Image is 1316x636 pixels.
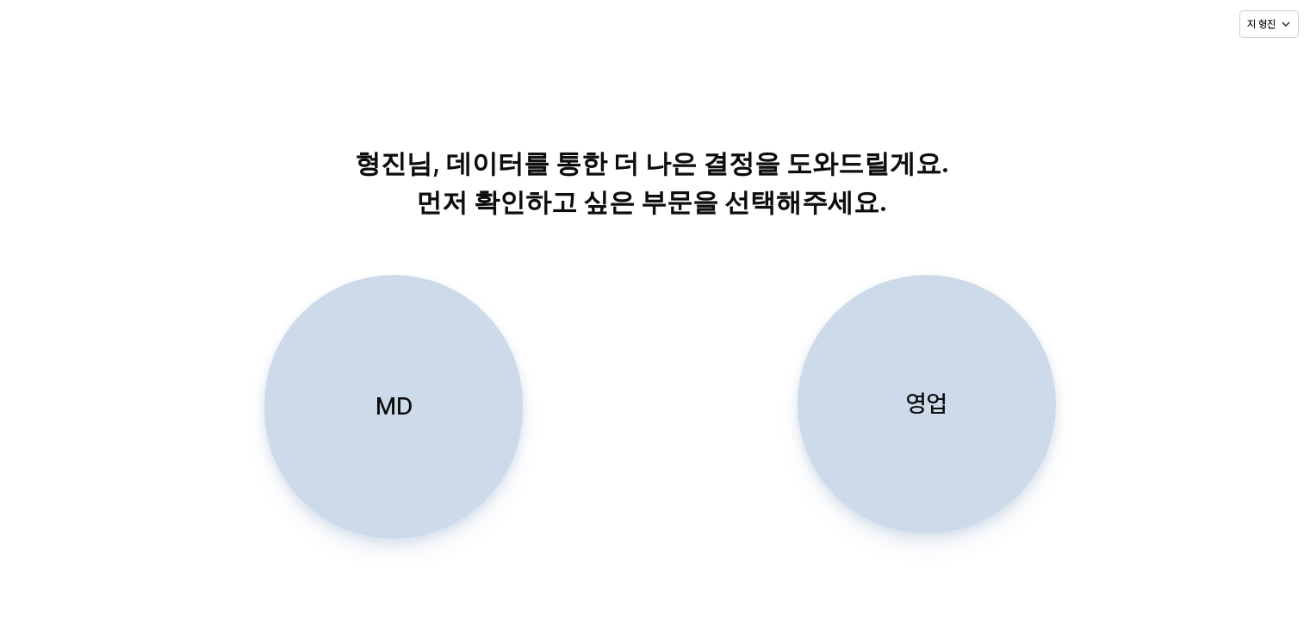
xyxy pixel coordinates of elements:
p: 형진님, 데이터를 통한 더 나은 결정을 도와드릴게요. 먼저 확인하고 싶은 부문을 선택해주세요. [212,144,1091,221]
button: 지 형진 [1239,10,1299,38]
button: 영업 [798,275,1056,533]
p: 영업 [906,388,947,420]
button: MD [264,275,522,539]
p: 지 형진 [1247,17,1276,31]
p: MD [375,390,412,422]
